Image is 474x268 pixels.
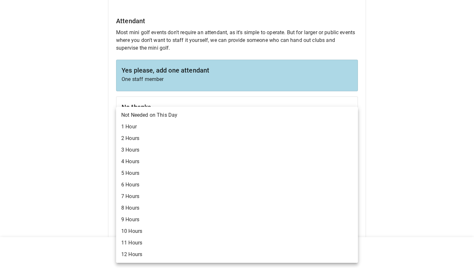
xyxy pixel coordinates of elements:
li: 10 Hours [116,225,358,237]
li: 1 Hour [116,121,358,133]
li: 3 Hours [116,144,358,156]
li: 5 Hours [116,167,358,179]
li: 2 Hours [116,133,358,144]
li: 4 Hours [116,156,358,167]
li: Not Needed on This Day [116,109,358,121]
li: 12 Hours [116,249,358,260]
li: 8 Hours [116,202,358,214]
li: 9 Hours [116,214,358,225]
li: 11 Hours [116,237,358,249]
li: 6 Hours [116,179,358,191]
li: 7 Hours [116,191,358,202]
